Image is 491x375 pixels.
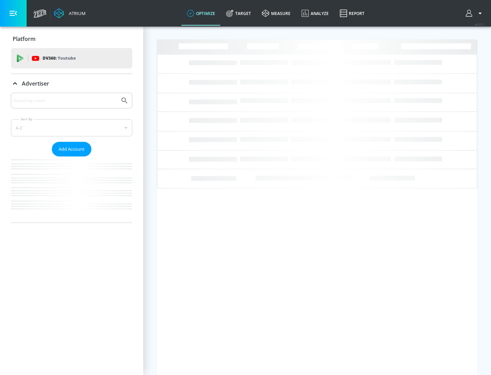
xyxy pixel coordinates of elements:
div: DV360: Youtube [11,48,132,69]
span: v 4.25.2 [475,22,484,26]
a: Atrium [54,8,86,18]
div: A-Z [11,119,132,136]
a: Analyze [296,1,334,26]
input: Search by name [14,96,117,105]
p: DV360: [43,55,76,62]
a: Target [221,1,256,26]
p: Platform [13,35,35,43]
a: Report [334,1,370,26]
span: Add Account [59,145,85,153]
a: optimize [181,1,221,26]
div: Platform [11,29,132,48]
div: Atrium [66,10,86,16]
div: Advertiser [11,93,132,223]
label: Sort By [19,117,34,121]
nav: list of Advertiser [11,156,132,223]
p: Advertiser [22,80,49,87]
button: Add Account [52,142,91,156]
a: measure [256,1,296,26]
div: Advertiser [11,74,132,93]
p: Youtube [58,55,76,62]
